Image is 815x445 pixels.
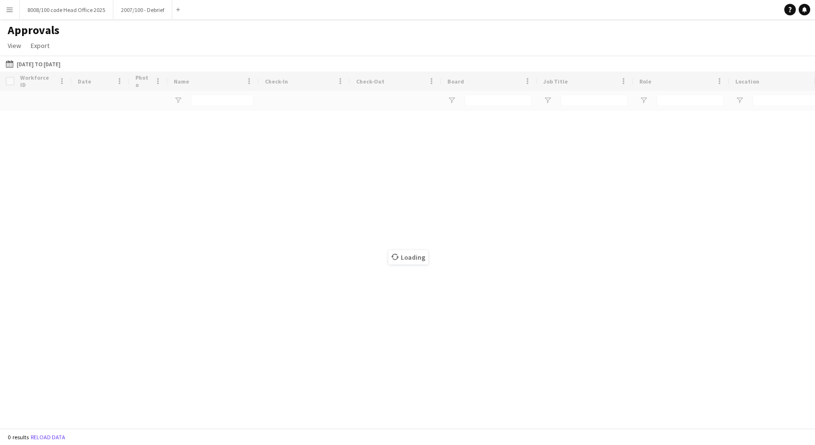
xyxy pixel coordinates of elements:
span: View [8,41,21,50]
button: 2007/100 - Debrief [113,0,172,19]
a: Export [27,39,53,52]
button: 8008/100 code Head Office 2025 [20,0,113,19]
button: [DATE] to [DATE] [4,58,62,70]
button: Reload data [29,432,67,443]
a: View [4,39,25,52]
span: Loading [388,250,428,265]
span: Export [31,41,49,50]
